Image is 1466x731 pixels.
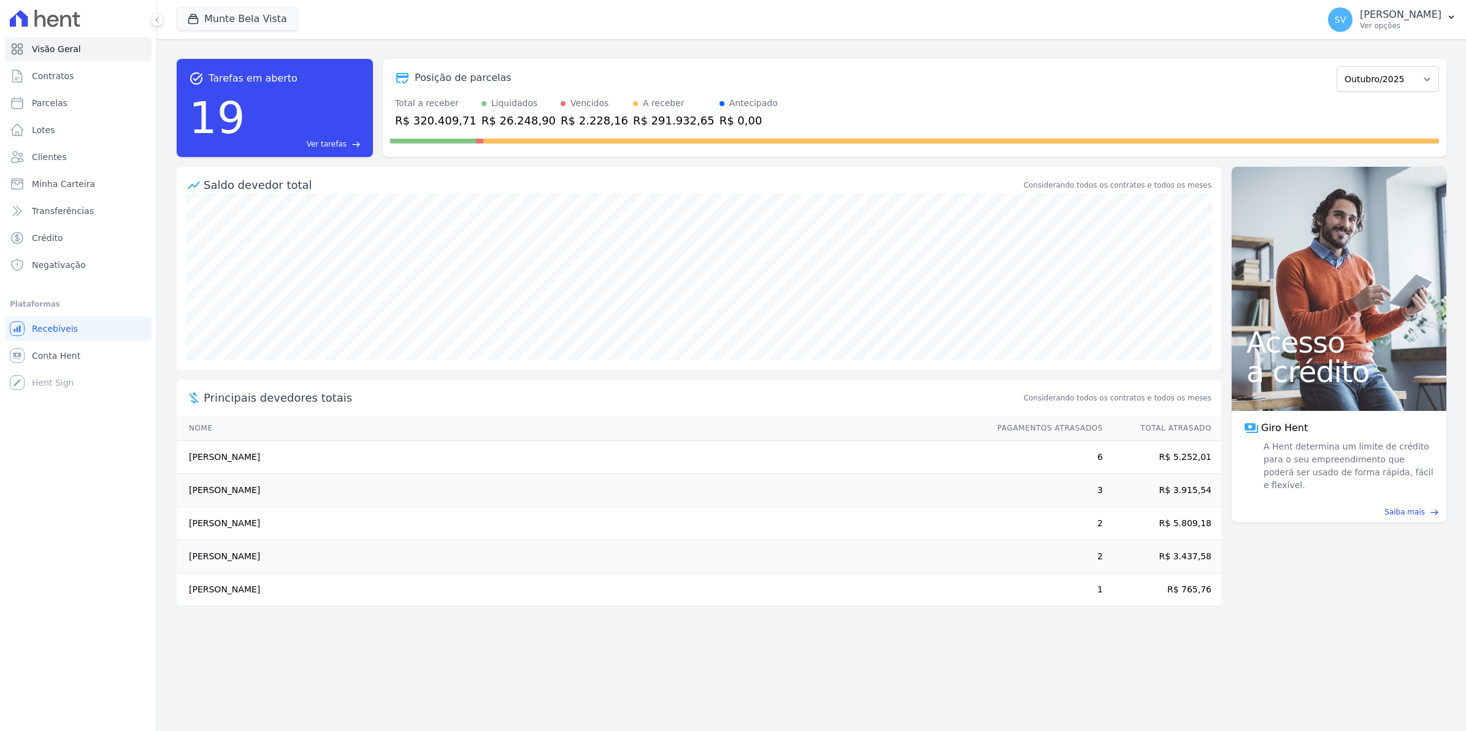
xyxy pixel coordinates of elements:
[5,64,152,88] a: Contratos
[482,112,556,129] div: R$ 26.248,90
[1261,421,1308,435] span: Giro Hent
[633,112,715,129] div: R$ 291.932,65
[5,145,152,169] a: Clientes
[5,253,152,277] a: Negativação
[1335,15,1346,24] span: SV
[720,112,778,129] div: R$ 0,00
[5,199,152,223] a: Transferências
[5,37,152,61] a: Visão Geral
[177,416,986,441] th: Nome
[32,259,86,271] span: Negativação
[561,112,628,129] div: R$ 2.228,16
[32,151,66,163] span: Clientes
[5,316,152,341] a: Recebíveis
[189,71,204,86] span: task_alt
[643,97,685,110] div: A receber
[1103,416,1221,441] th: Total Atrasado
[491,97,538,110] div: Liquidados
[1103,540,1221,573] td: R$ 3.437,58
[570,97,608,110] div: Vencidos
[209,71,297,86] span: Tarefas em aberto
[32,323,78,335] span: Recebíveis
[5,172,152,196] a: Minha Carteira
[729,97,778,110] div: Antecipado
[1024,180,1211,191] div: Considerando todos os contratos e todos os meses
[32,70,74,82] span: Contratos
[395,112,477,129] div: R$ 320.409,71
[32,232,63,244] span: Crédito
[307,139,347,150] span: Ver tarefas
[1318,2,1466,37] button: SV [PERSON_NAME] Ver opções
[5,118,152,142] a: Lotes
[5,226,152,250] a: Crédito
[351,140,361,149] span: east
[1103,441,1221,474] td: R$ 5.252,01
[1360,9,1441,21] p: [PERSON_NAME]
[32,97,67,109] span: Parcelas
[1430,508,1439,517] span: east
[177,540,986,573] td: [PERSON_NAME]
[1024,392,1211,404] span: Considerando todos os contratos e todos os meses
[5,343,152,368] a: Conta Hent
[177,573,986,607] td: [PERSON_NAME]
[395,97,477,110] div: Total a receber
[986,507,1103,540] td: 2
[177,474,986,507] td: [PERSON_NAME]
[986,540,1103,573] td: 2
[10,297,147,312] div: Plataformas
[1261,440,1434,492] span: A Hent determina um limite de crédito para o seu empreendimento que poderá ser usado de forma ráp...
[986,474,1103,507] td: 3
[986,416,1103,441] th: Pagamentos Atrasados
[177,7,297,31] button: Munte Bela Vista
[1246,327,1432,357] span: Acesso
[32,178,95,190] span: Minha Carteira
[5,91,152,115] a: Parcelas
[986,573,1103,607] td: 1
[986,441,1103,474] td: 6
[1239,507,1439,518] a: Saiba mais east
[1246,357,1432,386] span: a crédito
[1103,573,1221,607] td: R$ 765,76
[204,389,1021,406] span: Principais devedores totais
[177,507,986,540] td: [PERSON_NAME]
[1384,507,1425,518] span: Saiba mais
[1103,507,1221,540] td: R$ 5.809,18
[1103,474,1221,507] td: R$ 3.915,54
[32,205,94,217] span: Transferências
[204,177,1021,193] div: Saldo devedor total
[32,350,80,362] span: Conta Hent
[1360,21,1441,31] p: Ver opções
[177,441,986,474] td: [PERSON_NAME]
[189,86,245,150] div: 19
[32,43,81,55] span: Visão Geral
[415,71,512,85] div: Posição de parcelas
[250,139,361,150] a: Ver tarefas east
[32,124,55,136] span: Lotes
